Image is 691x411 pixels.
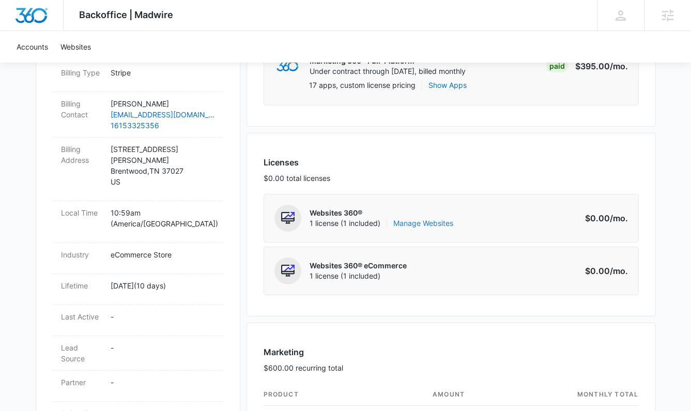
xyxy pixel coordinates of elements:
div: Last Active- [53,305,223,336]
a: Websites [54,31,97,63]
p: $0.00 [579,265,628,277]
p: Under contract through [DATE], billed monthly [310,66,466,77]
p: 10:59am ( America/[GEOGRAPHIC_DATA] ) [111,207,215,229]
p: - [111,377,215,388]
a: [EMAIL_ADDRESS][DOMAIN_NAME] [111,109,215,120]
div: Billing TypeStripe [53,61,223,92]
div: IndustryeCommerce Store [53,243,223,274]
dt: Billing Contact [61,98,102,120]
dt: Lead Source [61,342,102,364]
div: Local Time10:59am (America/[GEOGRAPHIC_DATA]) [53,201,223,243]
p: $395.00 [575,60,628,72]
p: Stripe [111,67,215,78]
div: Partner- [53,371,223,402]
dt: Industry [61,249,102,260]
dt: Billing Type [61,67,102,78]
p: $0.00 [579,212,628,224]
dt: Local Time [61,207,102,218]
dt: Last Active [61,311,102,322]
p: $600.00 recurring total [264,362,343,373]
span: /mo. [610,61,628,71]
p: - [111,342,215,353]
span: 1 license (1 included) [310,218,453,229]
p: [DATE] ( 10 days ) [111,280,215,291]
div: Paid [546,60,568,72]
span: Backoffice | Madwire [79,9,173,20]
a: Manage Websites [393,218,453,229]
dt: Billing Address [61,144,102,165]
dt: Lifetime [61,280,102,291]
a: 16153325356 [111,120,215,131]
th: product [264,384,425,406]
p: [STREET_ADDRESS][PERSON_NAME] Brentwood , TN 37027 US [111,144,215,187]
span: 1 license (1 included) [310,271,407,281]
span: /mo. [610,266,628,276]
p: Websites 360® eCommerce [310,261,407,271]
div: Billing Contact[PERSON_NAME][EMAIL_ADDRESS][DOMAIN_NAME]16153325356 [53,92,223,138]
span: /mo. [610,213,628,223]
h3: Licenses [264,156,330,169]
p: eCommerce Store [111,249,215,260]
th: amount [424,384,513,406]
p: [PERSON_NAME] [111,98,215,109]
button: Show Apps [428,80,467,90]
dt: Partner [61,377,102,388]
h3: Marketing [264,346,343,358]
p: 17 apps, custom license pricing [309,80,416,90]
p: Websites 360® [310,208,453,218]
div: Billing Address[STREET_ADDRESS][PERSON_NAME]Brentwood,TN 37027US [53,138,223,201]
p: $0.00 total licenses [264,173,330,184]
a: Accounts [10,31,54,63]
p: - [111,311,215,322]
img: marketing360Logo [277,61,299,72]
div: Lifetime[DATE](10 days) [53,274,223,305]
th: monthly total [513,384,639,406]
div: Lead Source- [53,336,223,371]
